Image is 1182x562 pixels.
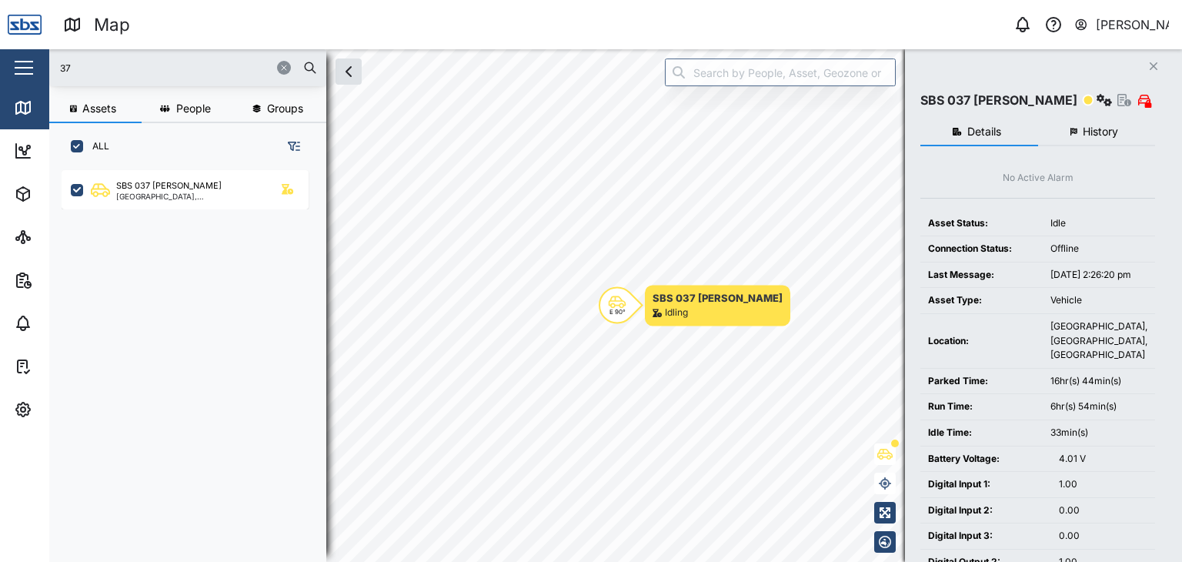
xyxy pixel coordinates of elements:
[49,49,1182,562] canvas: Map
[928,503,1043,518] div: Digital Input 2:
[1050,374,1147,389] div: 16hr(s) 44min(s)
[1050,293,1147,308] div: Vehicle
[928,426,1035,440] div: Idle Time:
[1083,126,1118,137] span: History
[1059,503,1147,518] div: 0.00
[8,8,42,42] img: Main Logo
[928,374,1035,389] div: Parked Time:
[653,290,783,306] div: SBS 037 [PERSON_NAME]
[94,12,130,38] div: Map
[599,285,790,326] div: Map marker
[40,401,95,418] div: Settings
[1050,242,1147,256] div: Offline
[62,165,326,550] div: grid
[58,56,317,79] input: Search assets or drivers
[1050,268,1147,283] div: [DATE] 2:26:20 pm
[267,103,303,114] span: Groups
[83,140,109,152] label: ALL
[1059,529,1147,544] div: 0.00
[1003,171,1073,186] div: No Active Alarm
[1050,400,1147,414] div: 6hr(s) 54min(s)
[40,272,92,289] div: Reports
[928,268,1035,283] div: Last Message:
[920,91,1077,110] div: SBS 037 [PERSON_NAME]
[665,306,688,321] div: Idling
[176,103,211,114] span: People
[928,529,1043,544] div: Digital Input 3:
[40,358,82,375] div: Tasks
[1073,14,1170,35] button: [PERSON_NAME]
[40,142,109,159] div: Dashboard
[1096,15,1170,35] div: [PERSON_NAME]
[928,334,1035,349] div: Location:
[928,477,1043,492] div: Digital Input 1:
[82,103,116,114] span: Assets
[609,309,626,316] div: E 90°
[1050,216,1147,231] div: Idle
[928,293,1035,308] div: Asset Type:
[928,400,1035,414] div: Run Time:
[928,216,1035,231] div: Asset Status:
[967,126,1001,137] span: Details
[116,192,263,200] div: [GEOGRAPHIC_DATA], [GEOGRAPHIC_DATA]
[928,452,1043,467] div: Battery Voltage:
[1059,477,1147,492] div: 1.00
[665,59,896,86] input: Search by People, Asset, Geozone or Place
[40,99,75,116] div: Map
[1050,319,1147,363] div: [GEOGRAPHIC_DATA], [GEOGRAPHIC_DATA], [GEOGRAPHIC_DATA]
[928,242,1035,256] div: Connection Status:
[40,229,77,246] div: Sites
[116,179,222,192] div: SBS 037 [PERSON_NAME]
[40,315,88,332] div: Alarms
[1059,452,1147,467] div: 4.01 V
[1050,426,1147,440] div: 33min(s)
[40,186,88,202] div: Assets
